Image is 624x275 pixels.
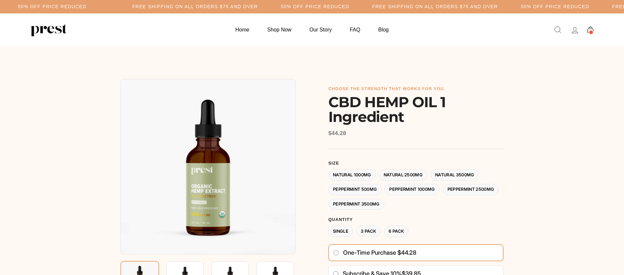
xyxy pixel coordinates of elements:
label: Quantity [328,217,504,222]
label: Single [328,226,353,237]
label: Peppermint 3500MG [328,199,384,210]
h5: 50% OFF PRICE REDUCED [521,4,589,10]
a: Home [227,23,258,36]
a: Shop Now [259,23,300,36]
label: Peppermint 500MG [328,184,381,195]
label: Natural 3500MG [431,169,479,181]
label: 6 Pack [384,226,409,237]
label: Natural 1000MG [328,169,376,181]
h5: Free Shipping on all orders $75 and over [372,4,498,10]
h5: 50% OFF PRICE REDUCED [281,4,349,10]
h5: 50% OFF PRICE REDUCED [18,4,86,10]
a: Our Story [301,23,340,36]
input: One-time purchase $44.28 [333,250,339,255]
h5: Free Shipping on all orders $75 and over [132,4,258,10]
ul: Primary [227,23,397,36]
img: PREST ORGANICS [30,23,66,36]
span: One-time purchase $44.28 [343,249,416,256]
label: Peppermint 2500MG [443,184,499,195]
a: Blog [370,23,397,36]
h1: CBD HEMP OIL 1 Ingredient [328,95,504,124]
h6: choose the strength that works for you. [328,86,504,91]
label: Peppermint 1000MG [385,184,440,195]
a: FAQ [341,23,368,36]
img: CBD HEMP OIL 1 Ingredient [120,79,296,254]
label: 3 Pack [356,226,381,237]
label: Size [328,161,504,166]
span: $44.28 [328,130,346,136]
label: Natural 2500MG [379,169,428,181]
